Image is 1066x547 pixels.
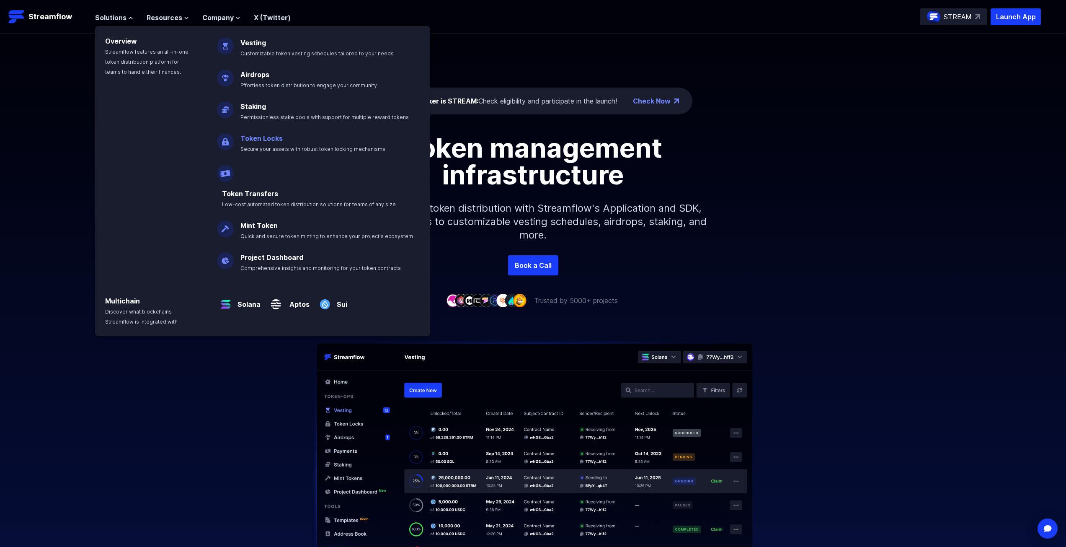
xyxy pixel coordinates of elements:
[8,8,87,25] a: Streamflow
[1038,518,1058,539] div: Open Intercom Messenger
[267,289,284,313] img: Aptos
[975,14,980,19] img: top-right-arrow.svg
[488,294,501,307] img: company-6
[240,221,278,230] a: Mint Token
[353,188,713,255] p: Simplify your token distribution with Streamflow's Application and SDK, offering access to custom...
[333,293,347,309] a: Sui
[217,289,234,313] img: Solana
[217,63,234,86] img: Airdrops
[240,50,394,57] span: Customizable token vesting schedules tailored to your needs
[217,214,234,237] img: Mint Token
[222,201,396,207] span: Low-cost automated token distribution solutions for teams of any size
[105,297,140,305] a: Multichain
[240,70,269,79] a: Airdrops
[404,96,617,106] div: Check eligibility and participate in the launch!
[240,265,401,271] span: Comprehensive insights and monitoring for your token contracts
[95,13,126,23] span: Solutions
[480,294,493,307] img: company-5
[463,294,476,307] img: company-3
[454,294,468,307] img: company-2
[105,49,188,75] span: Streamflow features an all-in-one token distribution platform for teams to handle their finances.
[920,8,987,25] a: STREAM
[234,293,261,309] a: Solana
[471,294,485,307] img: company-4
[240,146,385,152] span: Secure your assets with robust token locking mechanisms
[404,97,478,105] span: The ticker is STREAM:
[240,102,266,111] a: Staking
[240,253,303,262] a: Project Dashboard
[147,13,182,23] span: Resources
[284,293,310,309] a: Aptos
[991,8,1041,25] button: Launch App
[316,289,333,313] img: Sui
[496,294,510,307] img: company-7
[202,13,234,23] span: Company
[345,135,722,188] h1: Token management infrastructure
[217,127,234,150] img: Token Locks
[674,99,679,104] img: top-right-arrow.png
[505,294,518,307] img: company-8
[513,294,527,307] img: company-9
[240,233,413,239] span: Quick and secure token minting to enhance your project's ecosystem
[222,189,278,198] a: Token Transfers
[217,95,234,118] img: Staking
[446,294,459,307] img: company-1
[508,255,558,275] a: Book a Call
[95,13,133,23] button: Solutions
[254,13,291,22] a: X (Twitter)
[240,134,283,143] a: Token Locks
[217,158,234,182] img: Payroll
[105,37,137,45] a: Overview
[217,246,234,269] img: Project Dashboard
[217,31,234,54] img: Vesting
[633,96,671,106] a: Check Now
[944,12,972,22] p: STREAM
[534,296,618,306] p: Trusted by 5000+ projects
[927,10,940,23] img: streamflow-logo-circle.png
[240,114,409,120] span: Permissionless stake pools with support for multiple reward tokens
[240,82,377,88] span: Effortless token distribution to engage your community
[147,13,189,23] button: Resources
[202,13,240,23] button: Company
[28,11,72,23] p: Streamflow
[8,8,25,25] img: Streamflow Logo
[240,39,266,47] a: Vesting
[105,308,178,325] span: Discover what blockchains Streamflow is integrated with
